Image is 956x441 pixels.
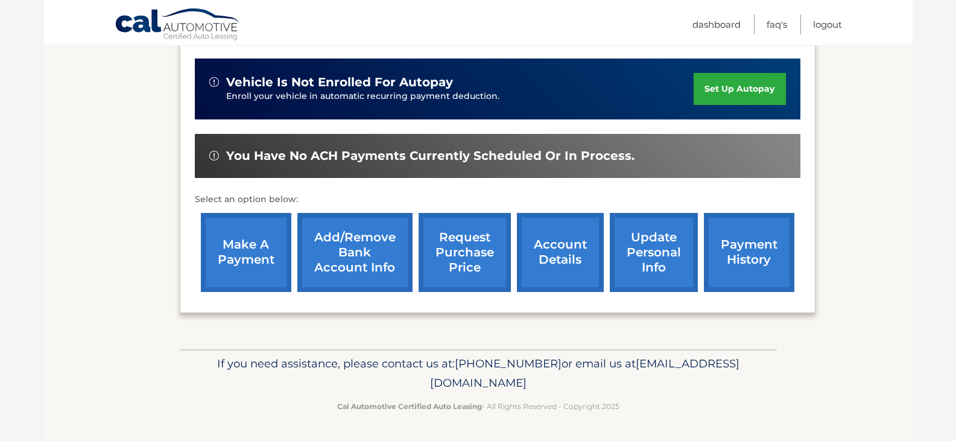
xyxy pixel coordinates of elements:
[195,192,800,207] p: Select an option below:
[767,14,787,34] a: FAQ's
[455,357,562,370] span: [PHONE_NUMBER]
[115,8,241,43] a: Cal Automotive
[704,213,794,292] a: payment history
[226,90,694,103] p: Enroll your vehicle in automatic recurring payment deduction.
[692,14,741,34] a: Dashboard
[813,14,842,34] a: Logout
[226,75,453,90] span: vehicle is not enrolled for autopay
[209,77,219,87] img: alert-white.svg
[209,151,219,160] img: alert-white.svg
[419,213,511,292] a: request purchase price
[297,213,413,292] a: Add/Remove bank account info
[226,148,635,163] span: You have no ACH payments currently scheduled or in process.
[188,400,769,413] p: - All Rights Reserved - Copyright 2025
[201,213,291,292] a: make a payment
[188,354,769,393] p: If you need assistance, please contact us at: or email us at
[610,213,698,292] a: update personal info
[517,213,604,292] a: account details
[337,402,482,411] strong: Cal Automotive Certified Auto Leasing
[694,73,785,105] a: set up autopay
